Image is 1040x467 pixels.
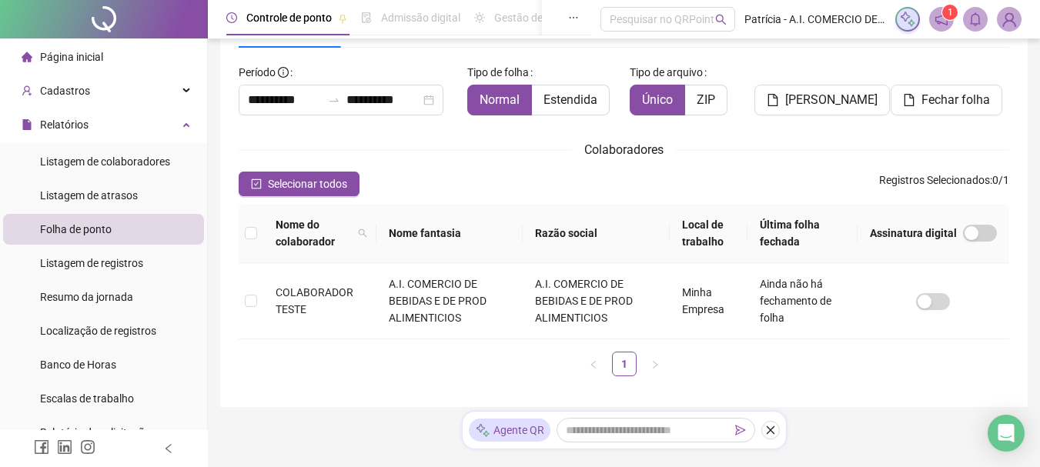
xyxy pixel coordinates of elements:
[355,213,370,253] span: search
[276,216,352,250] span: Nome do colaborador
[715,14,727,25] span: search
[754,85,890,115] button: [PERSON_NAME]
[40,392,134,405] span: Escalas de trabalho
[40,118,89,131] span: Relatórios
[467,64,529,81] span: Tipo de folha
[381,12,460,24] span: Admissão digital
[998,8,1021,31] img: 95184
[650,360,660,369] span: right
[767,94,779,106] span: file
[870,225,957,242] span: Assinatura digital
[239,66,276,78] span: Período
[22,119,32,130] span: file
[613,352,636,375] a: 1
[328,94,340,106] span: swap-right
[276,286,353,315] span: COLABORADOR TESTE
[22,52,32,62] span: home
[239,172,359,196] button: Selecionar todos
[376,204,523,263] th: Nome fantasia
[543,92,597,107] span: Estendida
[899,11,916,28] img: sparkle-icon.fc2bf0ac1784a2077858766a79e2daf3.svg
[630,64,703,81] span: Tipo de arquivo
[469,419,550,442] div: Agente QR
[581,352,606,376] button: left
[361,12,372,23] span: file-done
[735,425,746,435] span: send
[581,352,606,376] li: Página anterior
[40,51,103,63] span: Página inicial
[251,178,262,189] span: check-square
[765,425,776,435] span: close
[40,85,90,97] span: Cadastros
[80,439,95,455] span: instagram
[968,12,982,26] span: bell
[988,415,1025,452] div: Open Intercom Messenger
[935,12,948,26] span: notification
[642,92,673,107] span: Único
[568,12,579,23] span: ellipsis
[697,92,715,107] span: ZIP
[338,14,347,23] span: pushpin
[643,352,667,376] button: right
[785,91,878,109] span: [PERSON_NAME]
[760,278,831,324] span: Ainda não há fechamento de folha
[744,11,886,28] span: Patrícia - A.I. COMERCIO DE BEBIDAS E DE PROD ALIMENTICIOS
[376,263,523,339] td: A.I. COMERCIO DE BEBIDAS E DE PROD ALIMENTICIOS
[584,142,664,157] span: Colaboradores
[747,204,858,263] th: Última folha fechada
[480,92,520,107] span: Normal
[921,91,990,109] span: Fechar folha
[475,422,490,439] img: sparkle-icon.fc2bf0ac1784a2077858766a79e2daf3.svg
[670,204,748,263] th: Local de trabalho
[879,174,990,186] span: Registros Selecionados
[226,12,237,23] span: clock-circle
[523,263,670,339] td: A.I. COMERCIO DE BEBIDAS E DE PROD ALIMENTICIOS
[40,189,138,202] span: Listagem de atrasos
[40,223,112,235] span: Folha de ponto
[670,263,748,339] td: Minha Empresa
[948,7,953,18] span: 1
[612,352,637,376] li: 1
[40,426,155,439] span: Relatório de solicitações
[246,12,332,24] span: Controle de ponto
[268,175,347,192] span: Selecionar todos
[494,12,572,24] span: Gestão de férias
[40,325,156,337] span: Localização de registros
[22,85,32,96] span: user-add
[57,439,72,455] span: linkedin
[903,94,915,106] span: file
[40,257,143,269] span: Listagem de registros
[40,155,170,168] span: Listagem de colaboradores
[163,443,174,454] span: left
[40,359,116,371] span: Banco de Horas
[643,352,667,376] li: Próxima página
[589,360,598,369] span: left
[523,204,670,263] th: Razão social
[40,291,133,303] span: Resumo da jornada
[34,439,49,455] span: facebook
[474,12,485,23] span: sun
[328,94,340,106] span: to
[879,172,1009,196] span: : 0 / 1
[942,5,958,20] sup: 1
[358,228,367,238] span: search
[278,67,289,78] span: info-circle
[891,85,1002,115] button: Fechar folha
